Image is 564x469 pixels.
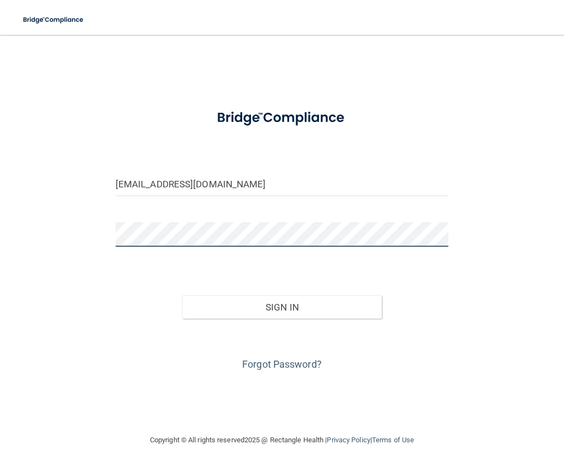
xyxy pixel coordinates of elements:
[372,436,414,444] a: Terms of Use
[203,100,361,136] img: bridge_compliance_login_screen.278c3ca4.svg
[327,436,370,444] a: Privacy Policy
[16,9,91,31] img: bridge_compliance_login_screen.278c3ca4.svg
[116,172,449,196] input: Email
[182,295,382,319] button: Sign In
[242,358,322,370] a: Forgot Password?
[83,423,481,458] div: Copyright © All rights reserved 2025 @ Rectangle Health | |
